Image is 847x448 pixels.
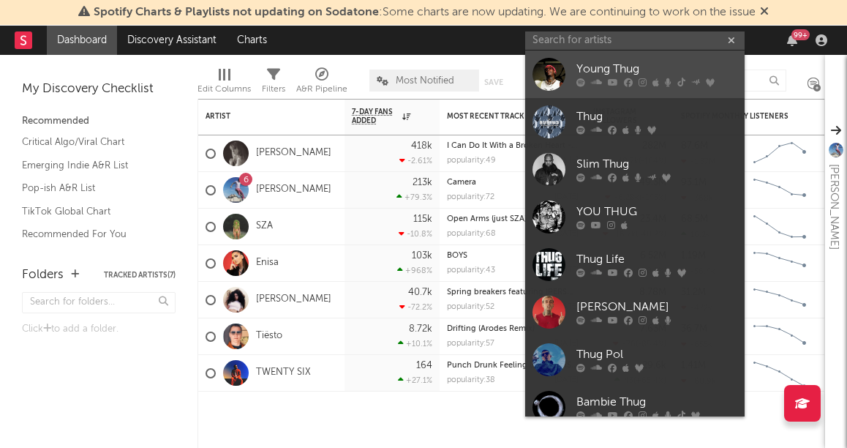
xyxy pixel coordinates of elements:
a: Critical Algo/Viral Chart [22,134,161,150]
div: A&R Pipeline [296,62,347,105]
div: +27.1 % [398,376,432,385]
div: Filters [262,62,285,105]
div: My Discovery Checklist [22,81,176,98]
div: 213k [413,178,432,187]
a: [PERSON_NAME] [256,147,331,160]
div: Filters [262,81,285,98]
div: Camera [447,179,579,187]
div: Folders [22,266,64,284]
div: 40.7k [408,288,432,297]
span: 7-Day Fans Added [352,108,399,125]
span: Dismiss [760,7,769,18]
div: Open Arms (just SZA) [447,215,579,223]
a: [PERSON_NAME] [256,294,331,306]
input: Search for folders... [22,292,176,313]
button: 99+ [787,34,797,46]
div: -2.61 % [399,156,432,165]
a: Slim Thug [525,146,745,193]
a: Young Thug [525,51,745,98]
a: Tiësto [256,330,282,343]
div: Click to add a folder. [22,321,176,338]
a: I Can Do It With a Broken Heart - [PERSON_NAME] Remix [447,142,663,150]
a: SZA [256,220,273,233]
a: Spring breakers featuring [PERSON_NAME] [447,288,609,296]
div: I Can Do It With a Broken Heart - Dombresky Remix [447,142,579,150]
a: Pop-ish A&R List [22,180,161,196]
div: 164 [416,361,432,370]
div: Thug [576,108,737,126]
div: 115k [413,214,432,224]
a: TWENTY SIX [256,367,311,379]
div: popularity: 72 [447,193,494,201]
a: Drifting (Arodes Remix) [447,325,535,333]
a: Charts [227,26,277,55]
a: Camera [447,179,476,187]
div: popularity: 49 [447,157,496,165]
button: Save [484,78,503,86]
a: Thug [525,98,745,146]
a: YOU THUG [525,193,745,241]
a: Bambie Thug [525,384,745,431]
div: Slim Thug [576,156,737,173]
svg: Chart title [747,318,813,355]
a: Discovery Assistant [117,26,227,55]
div: +968 % [397,266,432,275]
svg: Chart title [747,245,813,282]
a: Emerging Indie A&R List [22,157,161,173]
a: TikTok Global Chart [22,204,161,220]
a: Thug Pol [525,336,745,384]
div: Thug Life [576,251,737,269]
div: Edit Columns [197,62,251,105]
input: Search for artists [525,31,745,50]
div: 418k [411,141,432,151]
svg: Chart title [747,209,813,245]
svg: Chart title [747,172,813,209]
div: YOU THUG [576,204,737,221]
div: Punch Drunk Feeling (Feat david hugo) [447,362,579,370]
div: Most Recent Track [447,112,557,121]
div: Young Thug [576,61,737,78]
div: popularity: 52 [447,303,494,311]
div: +79.3 % [396,193,432,202]
span: Spotify Charts & Playlists not updating on Sodatone [94,7,379,18]
div: Drifting (Arodes Remix) [447,325,579,333]
a: Recommended For You [22,226,161,242]
a: Thug Life [525,241,745,288]
a: Punch Drunk Feeling (Feat [PERSON_NAME]) [447,362,616,370]
a: Open Arms (just SZA) [447,215,527,223]
a: [PERSON_NAME] [256,184,331,196]
div: 99 + [791,29,810,40]
div: BOYS [447,252,579,260]
svg: Chart title [747,282,813,318]
div: 103k [412,251,432,261]
div: [PERSON_NAME] [576,299,737,316]
a: Enisa [256,257,279,269]
div: Recommended [22,113,176,130]
svg: Chart title [747,355,813,392]
div: Spring breakers featuring kesha [447,288,579,296]
div: Edit Columns [197,81,251,98]
button: Tracked Artists(7) [104,272,176,279]
div: 8.72k [409,324,432,334]
svg: Chart title [747,135,813,172]
span: : Some charts are now updating. We are continuing to work on the issue [94,7,756,18]
a: BOYS [447,252,467,260]
span: Most Notified [396,76,454,86]
div: [PERSON_NAME] [825,164,843,250]
div: popularity: 43 [447,266,495,275]
div: popularity: 57 [447,340,494,348]
div: +10.1 % [398,339,432,348]
div: popularity: 68 [447,230,496,238]
div: A&R Pipeline [296,81,347,98]
div: Artist [206,112,315,121]
div: -10.8 % [399,229,432,239]
a: [PERSON_NAME] [525,288,745,336]
a: Dashboard [47,26,117,55]
div: Thug Pol [576,346,737,364]
div: popularity: 38 [447,376,495,384]
div: -72.2 % [399,302,432,312]
div: Bambie Thug [576,394,737,411]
